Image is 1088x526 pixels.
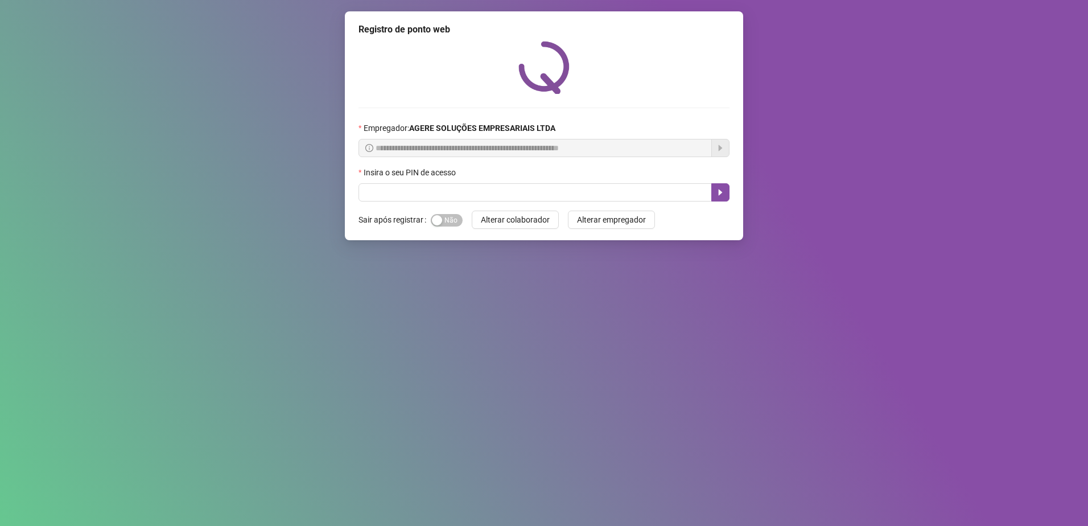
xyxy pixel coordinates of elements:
button: Alterar colaborador [472,211,559,229]
img: QRPoint [518,41,570,94]
span: Alterar colaborador [481,213,550,226]
label: Insira o seu PIN de acesso [358,166,463,179]
span: Empregador : [364,122,555,134]
label: Sair após registrar [358,211,431,229]
span: info-circle [365,144,373,152]
span: Alterar empregador [577,213,646,226]
div: Registro de ponto web [358,23,730,36]
strong: AGERE SOLUÇÕES EMPRESARIAIS LTDA [409,124,555,133]
button: Alterar empregador [568,211,655,229]
span: caret-right [716,188,725,197]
